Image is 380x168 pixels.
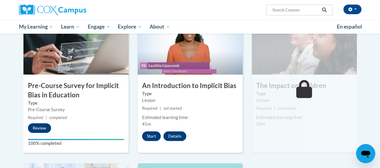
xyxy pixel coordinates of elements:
[320,6,329,14] button: Search
[84,20,114,34] a: Engage
[19,23,53,30] span: My Learning
[28,106,124,113] div: Pre-Course Survey
[333,20,366,33] a: En español
[88,23,110,30] span: Engage
[256,97,352,104] div: Lesson
[272,6,320,14] input: Search Courses
[278,106,296,111] span: not started
[163,106,182,111] span: not started
[118,23,142,30] span: Explore
[256,106,272,111] span: Required
[114,20,146,34] a: Explore
[160,106,161,111] span: |
[256,114,352,121] div: Estimated learning time:
[23,14,129,75] img: Course Image
[28,123,51,133] button: Review
[23,81,129,100] h3: Pre-Course Survey for Implicit Bias in Education
[15,20,57,34] a: My Learning
[49,115,67,120] span: completed
[46,115,47,120] span: |
[142,121,151,127] span: 45m
[14,20,366,34] div: Main menu
[256,121,265,127] span: 30m
[138,81,243,90] h3: An Introduction to Implicit Bias
[337,23,362,30] span: En español
[252,14,357,75] img: Course Image
[28,115,43,120] span: Required
[28,139,124,140] div: Your progress
[356,144,375,163] iframe: Button to launch messaging window
[252,81,357,90] h3: The Impact on Children
[150,23,170,30] span: About
[142,131,161,141] button: Start
[61,23,80,30] span: Learn
[142,114,238,121] div: Estimated learning time:
[274,106,275,111] span: |
[57,20,84,34] a: Learn
[256,90,352,97] label: Type
[146,20,174,34] a: About
[19,5,127,15] a: Cox Campus
[163,131,186,141] button: Details
[343,5,361,14] button: Account Settings
[142,90,238,97] label: Type
[138,14,243,75] img: Course Image
[28,140,124,147] label: 100% completed
[142,106,157,111] span: Required
[142,97,238,104] div: Lesson
[19,5,86,15] img: Cox Campus
[28,100,124,106] label: Type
